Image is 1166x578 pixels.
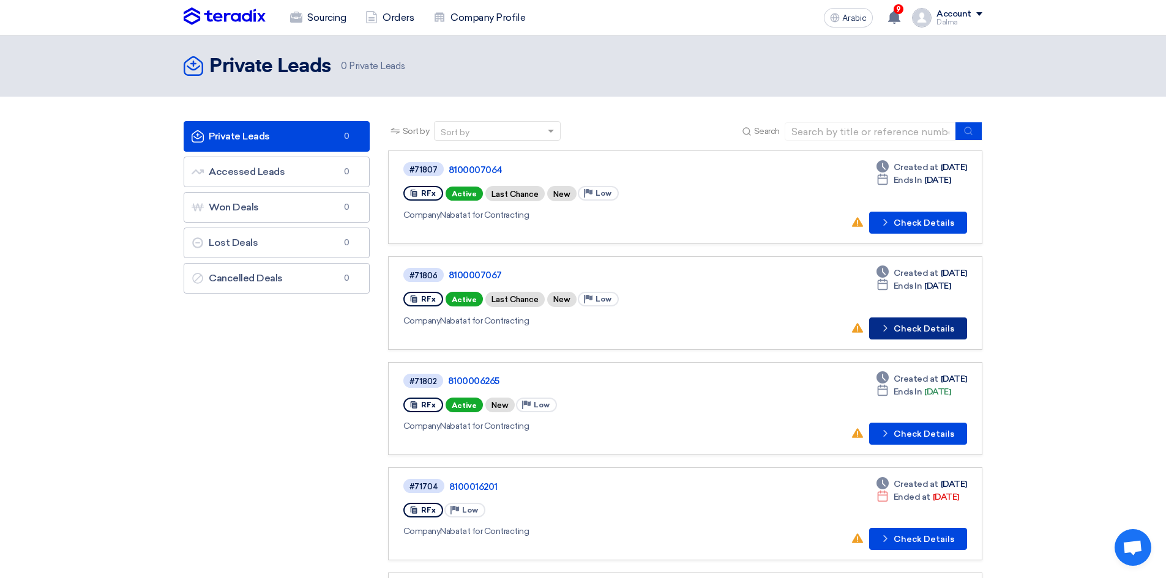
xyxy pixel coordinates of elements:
font: 8100007067 [449,270,502,281]
font: Check Details [894,324,954,334]
font: Ends In [894,281,922,291]
button: Check Details [869,212,967,234]
font: Active [452,295,477,304]
font: 8100006265 [448,376,499,387]
font: [DATE] [941,268,967,278]
font: [DATE] [924,281,951,291]
font: Lost Deals [209,237,258,248]
font: Nabatat for Contracting [440,421,529,431]
font: Sort by [403,126,430,136]
a: Lost Deals0 [184,228,370,258]
font: 0 [344,273,349,283]
font: #71802 [409,377,437,386]
a: Accessed Leads0 [184,157,370,187]
img: profile_test.png [912,8,932,28]
font: 9 [896,5,901,13]
font: [DATE] [924,175,951,185]
font: Company [403,526,441,536]
font: Cancelled Deals [209,272,283,284]
font: Created at [894,479,938,489]
font: Accessed Leads [209,166,285,177]
button: Arabic [824,8,873,28]
font: RFx [421,189,436,198]
a: 8100006265 [448,376,754,387]
font: Low [596,295,611,303]
button: Check Details [869,528,967,550]
font: Check Details [894,218,954,228]
a: Orders [356,4,424,31]
font: [DATE] [941,479,967,489]
font: Low [462,506,478,514]
a: Sourcing [280,4,356,31]
font: Check Details [894,534,954,544]
font: Ended at [894,492,930,502]
font: Nabatat for Contracting [440,316,529,326]
a: 8100007064 [449,165,755,176]
font: Search [754,126,780,136]
font: New [553,295,570,305]
font: Low [534,401,550,409]
font: Active [452,401,477,410]
font: [DATE] [941,162,967,172]
font: 0 [344,167,349,176]
font: Sort by [441,127,469,138]
font: 0 [344,202,349,212]
font: Arabic [842,13,867,23]
font: Last Chance [491,190,539,199]
font: Company [403,316,441,326]
font: Active [452,190,477,198]
font: Private Leads [209,130,270,142]
a: Private Leads0 [184,121,370,152]
font: RFx [421,506,436,514]
font: Private Leads [209,57,331,76]
a: 8100016201 [449,481,755,492]
font: Company [403,421,441,431]
a: 8100007067 [449,270,755,281]
font: Private Leads [349,61,405,72]
input: Search by title or reference number [785,122,956,141]
font: Low [596,189,611,198]
font: Ends In [894,387,922,397]
a: Cancelled Deals0 [184,263,370,294]
font: Sourcing [307,12,346,23]
font: New [491,401,509,410]
font: Company Profile [450,12,525,23]
font: 8100016201 [449,481,498,492]
font: Won Deals [209,201,259,213]
button: Check Details [869,317,967,339]
font: 8100007064 [449,165,503,176]
font: Orders [383,12,414,23]
font: #71806 [409,271,438,280]
font: New [553,190,570,199]
img: Teradix logo [184,7,266,26]
font: #71807 [409,165,438,174]
font: Nabatat for Contracting [440,526,529,536]
a: Won Deals0 [184,192,370,223]
font: Account [936,9,971,19]
font: Check Details [894,429,954,439]
font: Created at [894,162,938,172]
font: [DATE] [933,492,959,502]
font: 0 [344,132,349,141]
font: Created at [894,268,938,278]
font: Company [403,210,441,220]
font: Created at [894,374,938,384]
font: Ends In [894,175,922,185]
font: Nabatat for Contracting [440,210,529,220]
font: #71704 [409,482,438,491]
font: RFx [421,401,436,409]
font: Last Chance [491,295,539,305]
font: Dalma [936,18,958,26]
font: [DATE] [924,387,951,397]
font: RFx [421,295,436,303]
button: Check Details [869,423,967,445]
div: Open chat [1115,529,1151,566]
font: [DATE] [941,374,967,384]
font: 0 [344,238,349,247]
font: 0 [341,61,347,72]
